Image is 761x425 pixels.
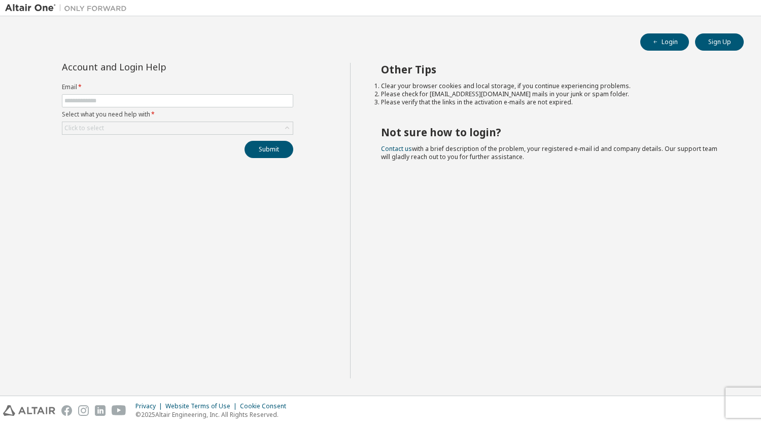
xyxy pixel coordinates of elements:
div: Website Terms of Use [165,402,240,410]
button: Sign Up [695,33,744,51]
img: facebook.svg [61,405,72,416]
h2: Not sure how to login? [381,126,726,139]
p: © 2025 Altair Engineering, Inc. All Rights Reserved. [135,410,292,419]
label: Email [62,83,293,91]
li: Please verify that the links in the activation e-mails are not expired. [381,98,726,106]
img: altair_logo.svg [3,405,55,416]
label: Select what you need help with [62,110,293,119]
div: Cookie Consent [240,402,292,410]
button: Submit [245,141,293,158]
img: Altair One [5,3,132,13]
div: Account and Login Help [62,63,247,71]
span: with a brief description of the problem, your registered e-mail id and company details. Our suppo... [381,144,717,161]
img: linkedin.svg [95,405,106,416]
li: Clear your browser cookies and local storage, if you continue experiencing problems. [381,82,726,90]
a: Contact us [381,144,412,153]
button: Login [640,33,689,51]
div: Privacy [135,402,165,410]
img: youtube.svg [112,405,126,416]
img: instagram.svg [78,405,89,416]
div: Click to select [64,124,104,132]
h2: Other Tips [381,63,726,76]
div: Click to select [62,122,293,134]
li: Please check for [EMAIL_ADDRESS][DOMAIN_NAME] mails in your junk or spam folder. [381,90,726,98]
